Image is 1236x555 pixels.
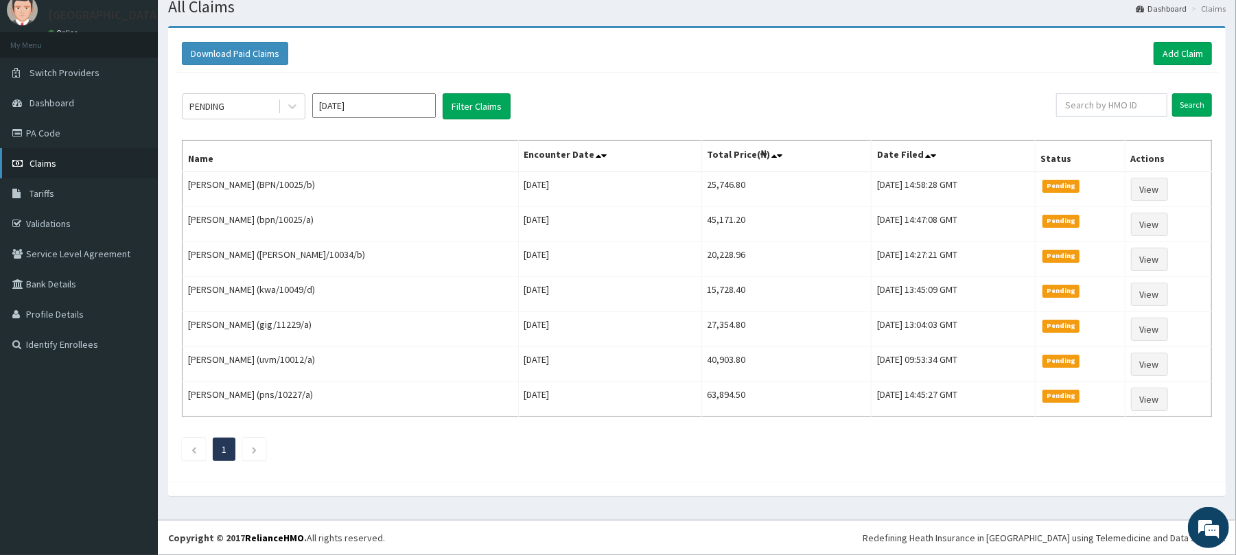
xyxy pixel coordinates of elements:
[701,207,871,242] td: 45,171.20
[1125,141,1211,172] th: Actions
[189,99,224,113] div: PENDING
[872,347,1036,382] td: [DATE] 09:53:34 GMT
[48,28,81,38] a: Online
[518,172,701,207] td: [DATE]
[168,532,307,544] strong: Copyright © 2017 .
[518,312,701,347] td: [DATE]
[48,9,161,21] p: [GEOGRAPHIC_DATA]
[1042,285,1080,297] span: Pending
[222,443,226,456] a: Page 1 is your current page
[1172,93,1212,117] input: Search
[1131,388,1168,411] a: View
[701,141,871,172] th: Total Price(₦)
[1035,141,1125,172] th: Status
[701,347,871,382] td: 40,903.80
[701,312,871,347] td: 27,354.80
[158,520,1236,555] footer: All rights reserved.
[863,531,1226,545] div: Redefining Heath Insurance in [GEOGRAPHIC_DATA] using Telemedicine and Data Science!
[872,172,1036,207] td: [DATE] 14:58:28 GMT
[1042,180,1080,192] span: Pending
[1042,355,1080,367] span: Pending
[1136,3,1187,14] a: Dashboard
[183,207,519,242] td: [PERSON_NAME] (bpn/10025/a)
[30,187,54,200] span: Tariffs
[251,443,257,456] a: Next page
[1131,213,1168,236] a: View
[701,242,871,277] td: 20,228.96
[1131,318,1168,341] a: View
[518,242,701,277] td: [DATE]
[443,93,511,119] button: Filter Claims
[1131,353,1168,376] a: View
[1056,93,1167,117] input: Search by HMO ID
[183,382,519,417] td: [PERSON_NAME] (pns/10227/a)
[1188,3,1226,14] li: Claims
[872,141,1036,172] th: Date Filed
[183,242,519,277] td: [PERSON_NAME] ([PERSON_NAME]/10034/b)
[30,157,56,169] span: Claims
[518,277,701,312] td: [DATE]
[183,347,519,382] td: [PERSON_NAME] (uvm/10012/a)
[872,242,1036,277] td: [DATE] 14:27:21 GMT
[183,312,519,347] td: [PERSON_NAME] (gig/11229/a)
[1042,250,1080,262] span: Pending
[701,277,871,312] td: 15,728.40
[701,382,871,417] td: 63,894.50
[1042,320,1080,332] span: Pending
[872,382,1036,417] td: [DATE] 14:45:27 GMT
[518,382,701,417] td: [DATE]
[30,67,100,79] span: Switch Providers
[182,42,288,65] button: Download Paid Claims
[1154,42,1212,65] a: Add Claim
[518,207,701,242] td: [DATE]
[518,347,701,382] td: [DATE]
[872,312,1036,347] td: [DATE] 13:04:03 GMT
[872,277,1036,312] td: [DATE] 13:45:09 GMT
[1131,248,1168,271] a: View
[1131,283,1168,306] a: View
[872,207,1036,242] td: [DATE] 14:47:08 GMT
[1042,390,1080,402] span: Pending
[1131,178,1168,201] a: View
[30,97,74,109] span: Dashboard
[312,93,436,118] input: Select Month and Year
[1042,215,1080,227] span: Pending
[518,141,701,172] th: Encounter Date
[183,172,519,207] td: [PERSON_NAME] (BPN/10025/b)
[191,443,197,456] a: Previous page
[183,277,519,312] td: [PERSON_NAME] (kwa/10049/d)
[245,532,304,544] a: RelianceHMO
[183,141,519,172] th: Name
[701,172,871,207] td: 25,746.80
